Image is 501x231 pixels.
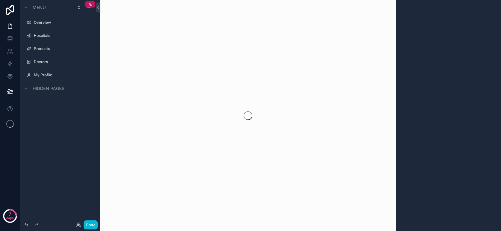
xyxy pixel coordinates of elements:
[34,20,95,25] label: Overview
[33,85,65,92] span: Hidden pages
[33,4,46,11] span: Menu
[9,211,11,217] p: 7
[6,213,14,222] p: days
[84,220,98,229] button: Done
[34,73,95,78] label: My Profile
[34,33,95,38] label: Hospitals
[34,59,95,64] label: Doctors
[34,46,95,51] label: Products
